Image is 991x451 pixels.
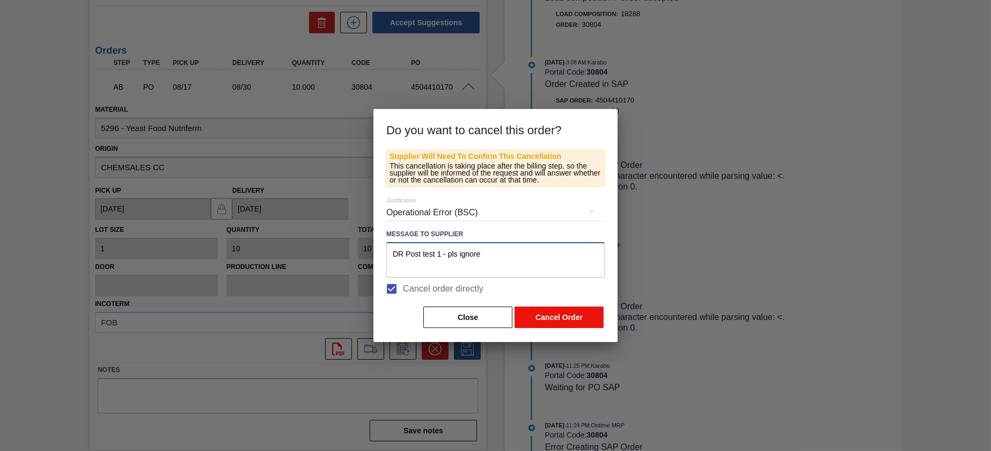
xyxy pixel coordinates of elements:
div: Operational Error (BSC) [386,198,605,228]
textarea: DR Post test 1 - pls ignore [386,242,605,278]
button: Cancel Order [515,307,604,328]
p: This cancellation is taking place after the billing step, so the supplier will be informed of the... [390,163,601,184]
span: Cancel order directly [403,282,483,295]
p: Supplier Will Need To Confirm This Cancellation [390,153,601,160]
button: Close [423,307,512,328]
label: Message to Supplier [386,227,605,242]
h3: Do you want to cancel this order? [373,109,618,150]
